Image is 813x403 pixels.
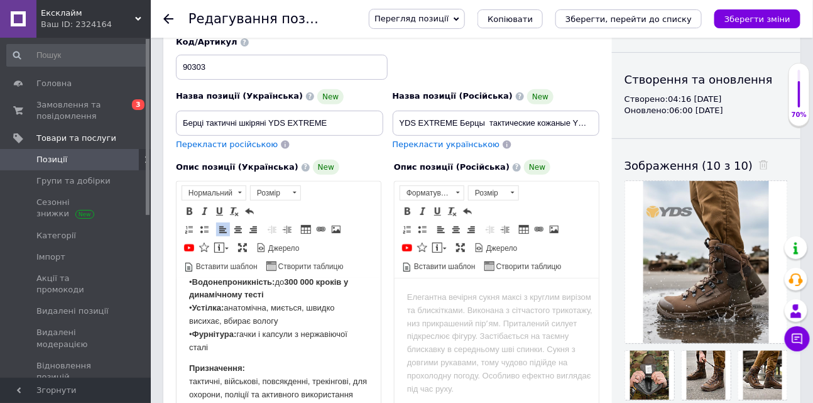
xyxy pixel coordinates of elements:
div: 70% [789,111,809,119]
span: Розмір [469,186,506,200]
a: Максимізувати [454,241,467,255]
a: Вставити повідомлення [430,241,449,255]
a: Збільшити відступ [280,223,294,236]
span: Ексклайм [41,8,135,19]
h1: Редагування позиції: YDS EXTREME Берці тактичні шкіряні YDS ВТ4759 [188,11,681,26]
span: Створити таблицю [494,262,562,272]
div: Зображення (10 з 10) [625,158,788,174]
span: Джерело [484,243,518,254]
a: Зменшити відступ [265,223,279,236]
a: Зображення [547,223,561,236]
a: По правому краю [246,223,260,236]
span: Код/Артикул [176,37,237,47]
a: По лівому краю [216,223,230,236]
a: Вставити повідомлення [212,241,231,255]
a: Видалити форматування [227,204,241,218]
span: Вставити шаблон [194,262,258,272]
a: Максимізувати [236,241,249,255]
strong: Призначення: [13,85,68,94]
a: Вставити/видалити нумерований список [182,223,196,236]
div: 70% Якість заповнення [788,63,810,126]
a: Зображення [329,223,343,236]
a: Створити таблицю [265,259,346,273]
span: Сезонні знижки [36,197,116,219]
button: Копіювати [477,9,543,28]
a: Жирний (⌘+B) [400,204,414,218]
span: Видалені модерацією [36,327,116,350]
a: По правому краю [464,223,478,236]
span: Розмір [251,186,288,200]
a: Розмір [250,185,301,201]
button: Зберегти зміни [714,9,800,28]
span: Відновлення позицій [36,360,116,383]
div: Створення та оновлення [625,72,788,87]
span: Головна [36,78,72,89]
button: Чат з покупцем [785,326,810,351]
span: Нормальний [182,186,234,200]
a: Підкреслений (⌘+U) [430,204,444,218]
div: Повернутися назад [163,14,173,24]
a: Курсив (⌘+I) [415,204,429,218]
span: Опис позиції (Українська) [176,162,298,172]
span: Видалені позиції [36,306,109,317]
a: Підкреслений (⌘+U) [212,204,226,218]
a: Вставити шаблон [400,259,477,273]
i: Зберегти, перейти до списку [565,14,692,24]
a: Форматування [400,185,464,201]
a: Додати відео з YouTube [182,241,196,255]
a: Вставити/видалити маркований список [415,223,429,236]
span: Перекласти українською [393,140,500,149]
span: Товари та послуги [36,133,116,144]
a: Додати відео з YouTube [400,241,414,255]
p: тактичні, військові, повсякденні, трекінгові, для охорони, поліції та активного використання [13,84,192,123]
a: Курсив (⌘+I) [197,204,211,218]
span: Копіювати [488,14,533,24]
a: Нормальний [182,185,246,201]
a: Вставити іконку [415,241,429,255]
a: Збільшити відступ [498,223,512,236]
a: Джерело [472,241,520,255]
a: Вставити/Редагувати посилання (⌘+L) [532,223,546,236]
a: Вставити/видалити нумерований список [400,223,414,236]
a: Повернути (⌘+Z) [461,204,474,218]
i: Зберегти зміни [724,14,790,24]
a: Вставити іконку [197,241,211,255]
a: По центру [231,223,245,236]
span: New [313,160,339,175]
button: Зберегти, перейти до списку [555,9,702,28]
span: Джерело [266,243,300,254]
div: Створено: 04:16 [DATE] [625,94,788,105]
span: Замовлення та повідомлення [36,99,116,122]
span: Форматування [400,186,452,200]
span: Позиції [36,154,67,165]
span: Категорії [36,230,76,241]
span: Акції та промокоди [36,273,116,295]
a: Повернути (⌘+Z) [243,204,256,218]
span: New [527,89,554,104]
span: Назва позиції (Російська) [393,91,513,101]
strong: Фурнітура: [16,51,60,60]
div: Оновлено: 06:00 [DATE] [625,105,788,116]
a: Видалити форматування [445,204,459,218]
a: Жирний (⌘+B) [182,204,196,218]
a: Вставити/Редагувати посилання (⌘+L) [314,223,328,236]
span: Опис позиції (Російська) [394,162,510,172]
a: Таблиця [299,223,313,236]
span: 3 [132,99,145,110]
span: Групи та добірки [36,175,111,187]
span: Створити таблицю [276,262,344,272]
a: По центру [449,223,463,236]
span: New [317,89,344,104]
a: Джерело [254,241,302,255]
input: Наприклад, H&M жіноча сукня зелена 38 розмір вечірня максі з блискітками [393,111,600,136]
span: New [524,160,550,175]
input: Наприклад, H&M жіноча сукня зелена 38 розмір вечірня максі з блискітками [176,111,383,136]
a: Таблиця [517,223,531,236]
a: Зменшити відступ [483,223,497,236]
div: Ваш ID: 2324164 [41,19,151,30]
a: Вставити шаблон [182,259,259,273]
a: Створити таблицю [483,259,564,273]
span: Вставити шаблон [412,262,476,272]
span: Перекласти російською [176,140,278,149]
